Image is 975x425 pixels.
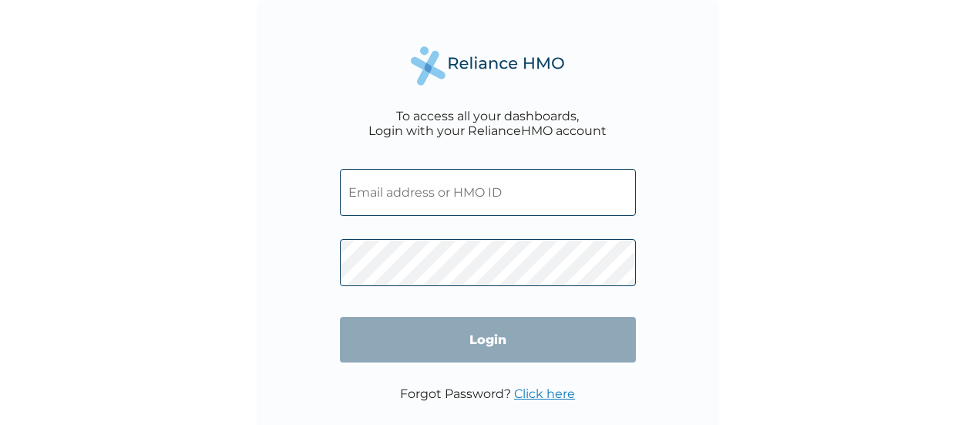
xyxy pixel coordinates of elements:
img: Reliance Health's Logo [411,46,565,86]
p: Forgot Password? [400,386,575,401]
input: Login [340,317,636,363]
div: To access all your dashboards, Login with your RelianceHMO account [368,109,607,138]
input: Email address or HMO ID [340,169,636,216]
a: Click here [514,386,575,401]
